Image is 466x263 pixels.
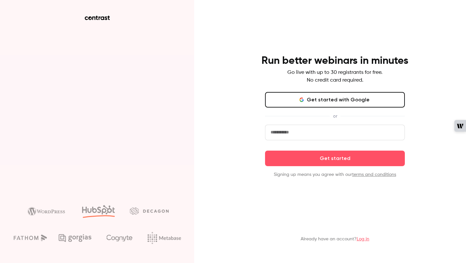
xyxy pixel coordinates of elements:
[265,92,405,108] button: Get started with Google
[357,237,369,241] a: Log in
[261,54,408,67] h4: Run better webinars in minutes
[301,236,369,242] p: Already have an account?
[265,171,405,178] p: Signing up means you agree with our
[352,172,396,177] a: terms and conditions
[130,207,169,214] img: decagon
[265,151,405,166] button: Get started
[330,113,340,120] span: or
[287,69,383,84] p: Go live with up to 30 registrants for free. No credit card required.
